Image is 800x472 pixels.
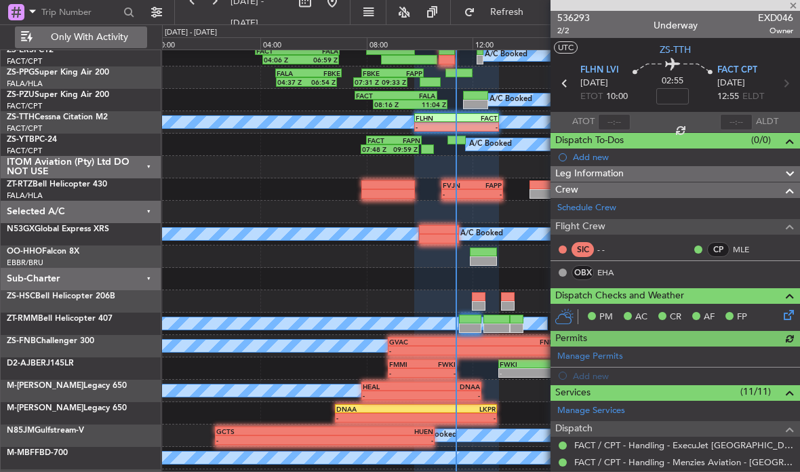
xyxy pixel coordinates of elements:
span: ATOT [572,115,595,129]
div: FMMI [389,360,422,368]
div: 07:31 Z [355,78,380,86]
span: Flight Crew [555,219,605,235]
span: ZS-PZU [7,91,35,99]
a: FALA/HLA [7,191,43,201]
button: UTC [554,41,578,54]
button: Refresh [458,1,539,23]
div: FNLU [543,360,586,368]
a: FACT/CPT [7,56,42,66]
div: FACT [256,47,297,55]
div: FNLU [473,338,557,346]
div: A/C Booked [469,134,512,155]
div: FLHN [416,114,456,122]
div: A/C Booked [489,90,532,110]
a: N85JMGulfstream-V [7,427,84,435]
div: 08:00 [367,37,473,50]
div: 07:48 Z [362,145,390,153]
div: FACT [356,92,396,100]
a: MLE [733,243,763,256]
a: OO-HHOFalcon 8X [7,248,79,256]
span: FP [737,311,747,324]
div: 08:16 Z [374,100,410,109]
div: CP [707,242,729,257]
span: EXD046 [758,11,793,25]
a: M-[PERSON_NAME]Legacy 650 [7,404,127,412]
div: [DATE] - [DATE] [165,27,217,39]
a: ZS-PZUSuper King Air 200 [7,91,109,99]
span: CR [670,311,681,324]
span: ZS-YTB [7,136,35,144]
div: 06:59 Z [300,56,338,64]
span: Services [555,385,591,401]
span: N53GX [7,225,35,233]
div: DNAA [336,405,416,413]
div: 04:00 [260,37,367,50]
a: ZT-RMMBell Helicopter 407 [7,315,113,323]
a: ZS-PPGSuper King Air 200 [7,68,109,77]
div: FBKE [308,69,340,77]
a: ZT-RTZBell Helicopter 430 [7,180,107,189]
div: 12:00 [473,37,579,50]
span: D2-AJB [7,359,36,368]
div: - [389,369,422,377]
div: A/C Booked [485,45,527,65]
span: M-[PERSON_NAME] [7,382,83,390]
span: ELDT [742,90,764,104]
span: Dispatch To-Dos [555,133,624,149]
a: M-MBFFBD-700 [7,449,68,457]
div: FWKI [422,360,456,368]
div: - [473,347,557,355]
span: AF [704,311,715,324]
div: Underway [654,18,698,33]
div: SIC [572,242,594,257]
span: M-MBFF [7,449,39,457]
span: ZS-FNB [7,337,36,345]
div: LKPR [416,405,495,413]
span: ZS-TTH [660,43,691,57]
a: FACT / CPT - Handling - ExecuJet [GEOGRAPHIC_DATA] [574,439,793,451]
span: ZS-PPG [7,68,35,77]
span: Leg Information [555,166,624,182]
span: ZT-RMM [7,315,38,323]
a: ZS-HSCBell Helicopter 206B [7,292,115,300]
div: FACT [367,136,394,144]
div: - [543,369,586,377]
a: Schedule Crew [557,201,616,215]
span: [DATE] [717,77,745,90]
div: GVAC [389,338,473,346]
a: D2-AJBERJ145LR [7,359,74,368]
div: - [389,347,473,355]
div: - [421,391,479,399]
span: 10:00 [606,90,628,104]
a: ZS-ERSPC12 [7,46,54,54]
div: A/C Booked [460,224,503,244]
button: Only With Activity [15,26,147,48]
span: Only With Activity [35,33,143,42]
a: FACT/CPT [7,101,42,111]
div: FALA [298,47,338,55]
span: OO-HHO [7,248,42,256]
span: AC [635,311,647,324]
div: 09:33 Z [380,78,406,86]
span: 2/2 [557,25,590,37]
div: - [457,123,498,131]
div: FAPN [394,136,420,144]
a: M-[PERSON_NAME]Legacy 650 [7,382,127,390]
a: ZS-YTBPC-24 [7,136,57,144]
input: Trip Number [41,2,119,22]
div: OBX [572,265,594,280]
span: Refresh [478,7,535,17]
span: PM [599,311,613,324]
span: 02:55 [662,75,683,88]
a: EBBR/BRU [7,258,43,268]
div: FALA [277,69,308,77]
a: FACT/CPT [7,123,42,134]
span: ALDT [756,115,778,129]
a: EHA [597,267,628,279]
div: HUEN [325,427,433,435]
span: N85JM [7,427,35,435]
span: 12:55 [717,90,739,104]
span: FACT CPT [717,64,757,77]
div: - [443,190,473,198]
a: ZS-FNBChallenger 300 [7,337,94,345]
